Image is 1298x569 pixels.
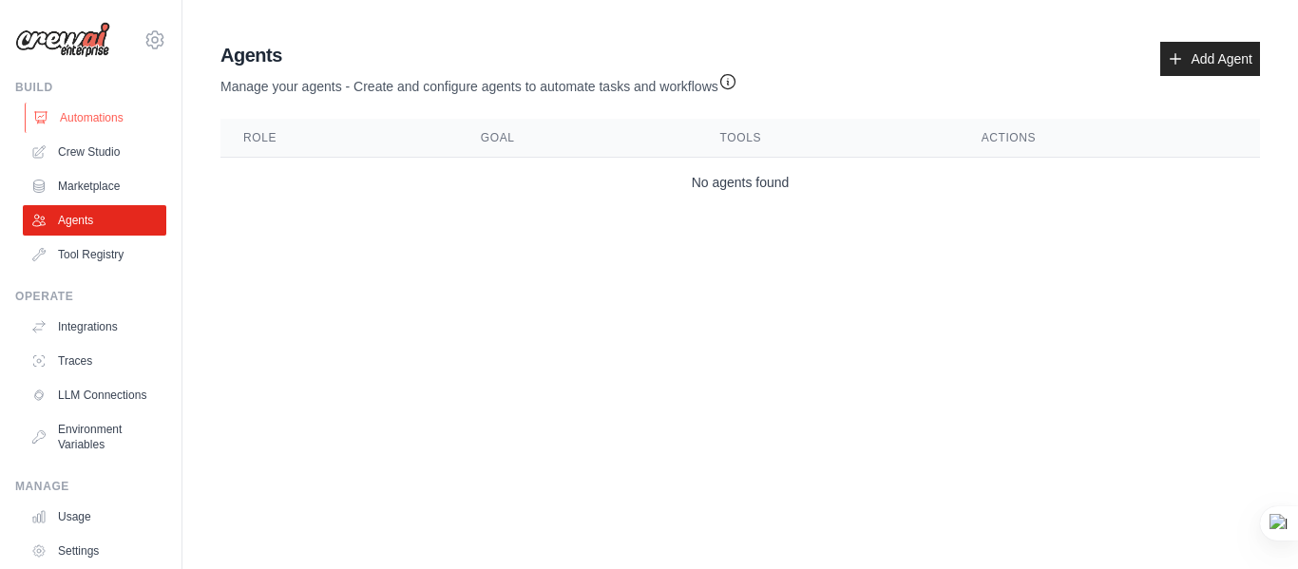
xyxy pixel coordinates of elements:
[15,289,166,304] div: Operate
[1160,42,1260,76] a: Add Agent
[23,239,166,270] a: Tool Registry
[220,42,737,68] h2: Agents
[23,205,166,236] a: Agents
[23,312,166,342] a: Integrations
[697,119,959,158] th: Tools
[959,119,1260,158] th: Actions
[15,22,110,58] img: Logo
[220,158,1260,208] td: No agents found
[23,536,166,566] a: Settings
[23,414,166,460] a: Environment Variables
[220,68,737,96] p: Manage your agents - Create and configure agents to automate tasks and workflows
[15,80,166,95] div: Build
[23,346,166,376] a: Traces
[458,119,697,158] th: Goal
[23,380,166,410] a: LLM Connections
[25,103,168,133] a: Automations
[23,137,166,167] a: Crew Studio
[23,502,166,532] a: Usage
[15,479,166,494] div: Manage
[220,119,458,158] th: Role
[23,171,166,201] a: Marketplace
